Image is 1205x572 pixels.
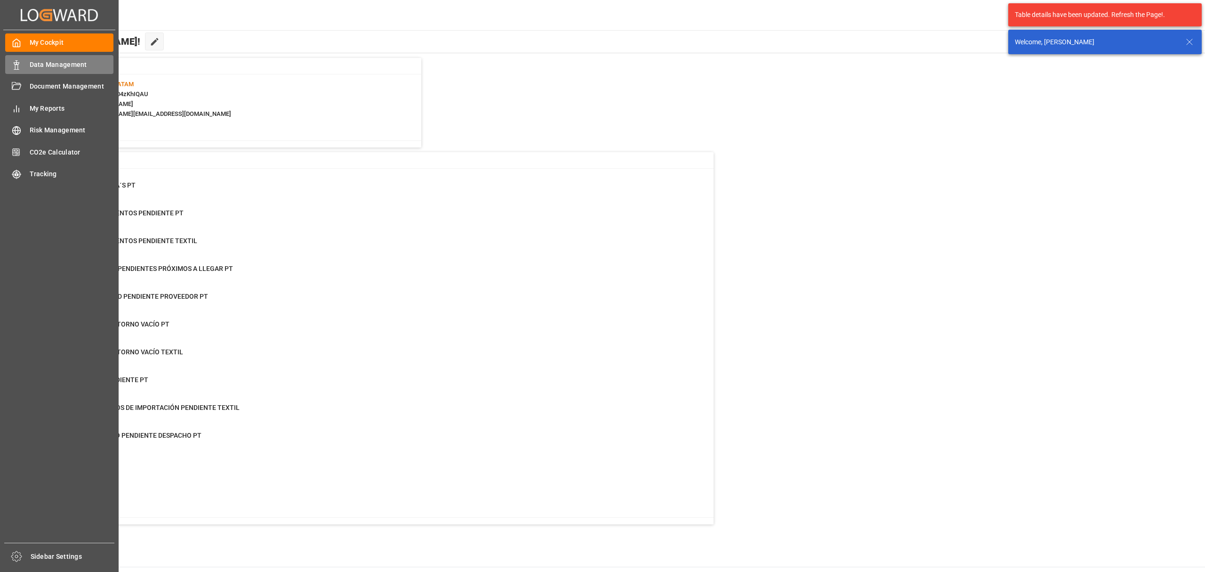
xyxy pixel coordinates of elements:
[5,121,113,139] a: Risk Management
[72,237,197,245] span: ENVIO DOCUMENTOS PENDIENTE TEXTIL
[30,169,114,179] span: Tracking
[48,458,702,478] a: 4BL RELEASEFinal Delivery
[48,319,702,339] a: 0PENDIENTE RETORNO VACÍO PTFinal Delivery
[30,82,114,91] span: Document Management
[5,77,113,96] a: Document Management
[48,403,702,423] a: 105PAGO DERECHOS DE IMPORTACIÓN PENDIENTE TEXTILFinal Delivery
[5,33,113,52] a: My Cockpit
[72,320,169,328] span: PENDIENTE RETORNO VACÍO PT
[48,236,702,256] a: 5ENVIO DOCUMENTOS PENDIENTE TEXTILPurchase Orders
[5,99,113,117] a: My Reports
[30,38,114,48] span: My Cockpit
[72,404,240,411] span: PAGO DERECHOS DE IMPORTACIÓN PENDIENTE TEXTIL
[72,209,184,217] span: ENVIO DOCUMENTOS PENDIENTE PT
[5,143,113,161] a: CO2e Calculator
[48,375,702,395] a: 0ENTREGA PENDIENTE PTFinal Delivery
[72,432,201,439] span: PAGADOS PERO PENDIENTE DESPACHO PT
[48,208,702,228] a: 0ENVIO DOCUMENTOS PENDIENTE PTPurchase Orders
[30,60,114,70] span: Data Management
[48,431,702,450] a: 4PAGADOS PERO PENDIENTE DESPACHO PTFinal Delivery
[30,125,114,135] span: Risk Management
[72,265,233,272] span: DOCUMENTOS PENDIENTES PRÓXIMOS A LLEGAR PT
[30,147,114,157] span: CO2e Calculator
[5,55,113,74] a: Data Management
[48,264,702,284] a: 163DOCUMENTOS PENDIENTES PRÓXIMOS A LLEGAR PTPurchase Orders
[5,165,113,183] a: Tracking
[84,110,231,117] span: : [PERSON_NAME][EMAIL_ADDRESS][DOMAIN_NAME]
[72,293,208,300] span: DISPONIBILIDAD PENDIENTE PROVEEDOR PT
[48,292,702,311] a: 46DISPONIBILIDAD PENDIENTE PROVEEDOR PTPurchase Orders
[1015,37,1177,47] div: Welcome, [PERSON_NAME]
[31,552,115,562] span: Sidebar Settings
[30,104,114,114] span: My Reports
[48,347,702,367] a: 0PENDIENTE RETORNO VACÍO TEXTILFinal Delivery
[1015,10,1188,20] div: Table details have been updated. Refresh the Page!.
[72,348,183,356] span: PENDIENTE RETORNO VACÍO TEXTIL
[48,180,702,200] a: 10CAMBIO DE ETA´S PTContainer Schema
